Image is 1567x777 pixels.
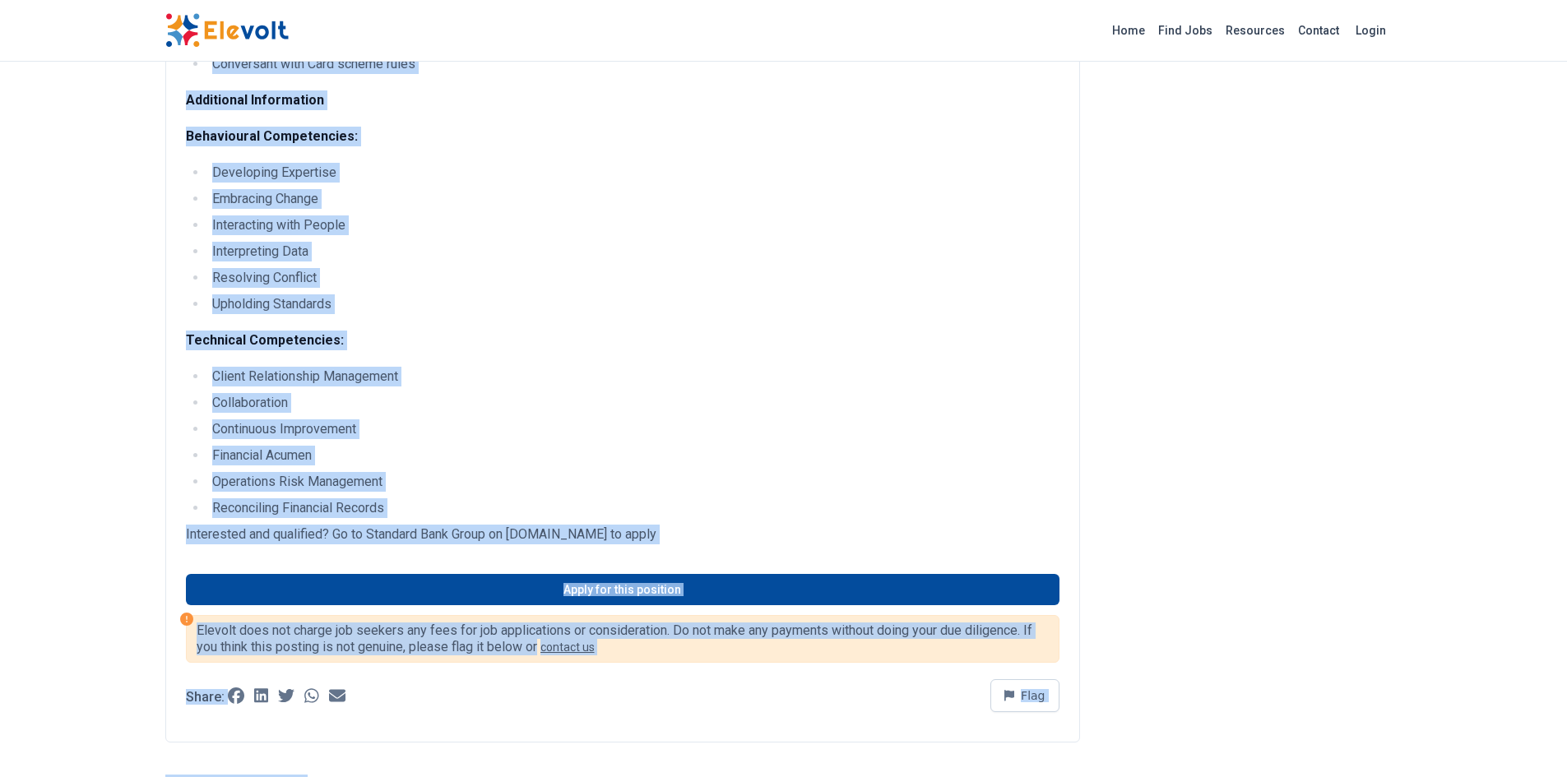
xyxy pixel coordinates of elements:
[990,679,1059,712] button: Flag
[1106,17,1152,44] a: Home
[1485,698,1567,777] iframe: Chat Widget
[207,215,1059,235] li: Interacting with People
[207,54,1059,74] li: Conversant with Card scheme rules
[207,242,1059,261] li: Interpreting Data
[207,163,1059,183] li: Developing Expertise
[207,472,1059,492] li: Operations Risk Management
[186,128,358,144] strong: Behavioural Competencies:
[207,367,1059,386] li: Client Relationship Management
[197,622,1049,655] p: Elevolt does not charge job seekers any fees for job applications or consideration. Do not make a...
[207,419,1059,439] li: Continuous Improvement
[186,332,344,348] strong: Technical Competencies:
[540,641,595,654] a: contact us
[207,189,1059,209] li: Embracing Change
[207,294,1059,314] li: Upholding Standards
[186,525,1059,544] p: Interested and qualified? Go to Standard Bank Group on [DOMAIN_NAME] to apply
[207,393,1059,413] li: Collaboration
[186,691,225,704] p: Share:
[165,13,289,48] img: Elevolt
[207,268,1059,288] li: Resolving Conflict
[207,446,1059,465] li: Financial Acumen
[1291,17,1346,44] a: Contact
[1106,93,1402,323] iframe: Advertisement
[186,92,324,108] strong: Additional Information
[1152,17,1219,44] a: Find Jobs
[1219,17,1291,44] a: Resources
[207,498,1059,518] li: Reconciling Financial Records
[186,574,1059,605] a: Apply for this position
[1346,14,1396,47] a: Login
